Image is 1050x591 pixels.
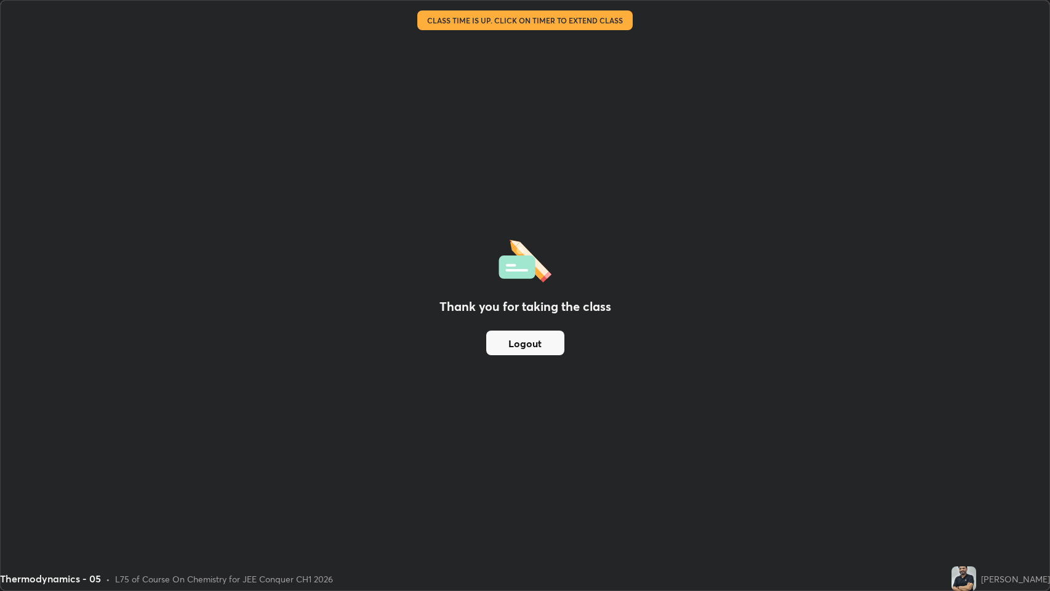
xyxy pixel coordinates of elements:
[115,573,333,585] div: L75 of Course On Chemistry for JEE Conquer CH1 2026
[106,573,110,585] div: •
[981,573,1050,585] div: [PERSON_NAME]
[439,297,611,316] h2: Thank you for taking the class
[499,236,551,283] img: offlineFeedback.1438e8b3.svg
[952,566,976,591] img: 3a61587e9e7148d38580a6d730a923df.jpg
[486,331,564,355] button: Logout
